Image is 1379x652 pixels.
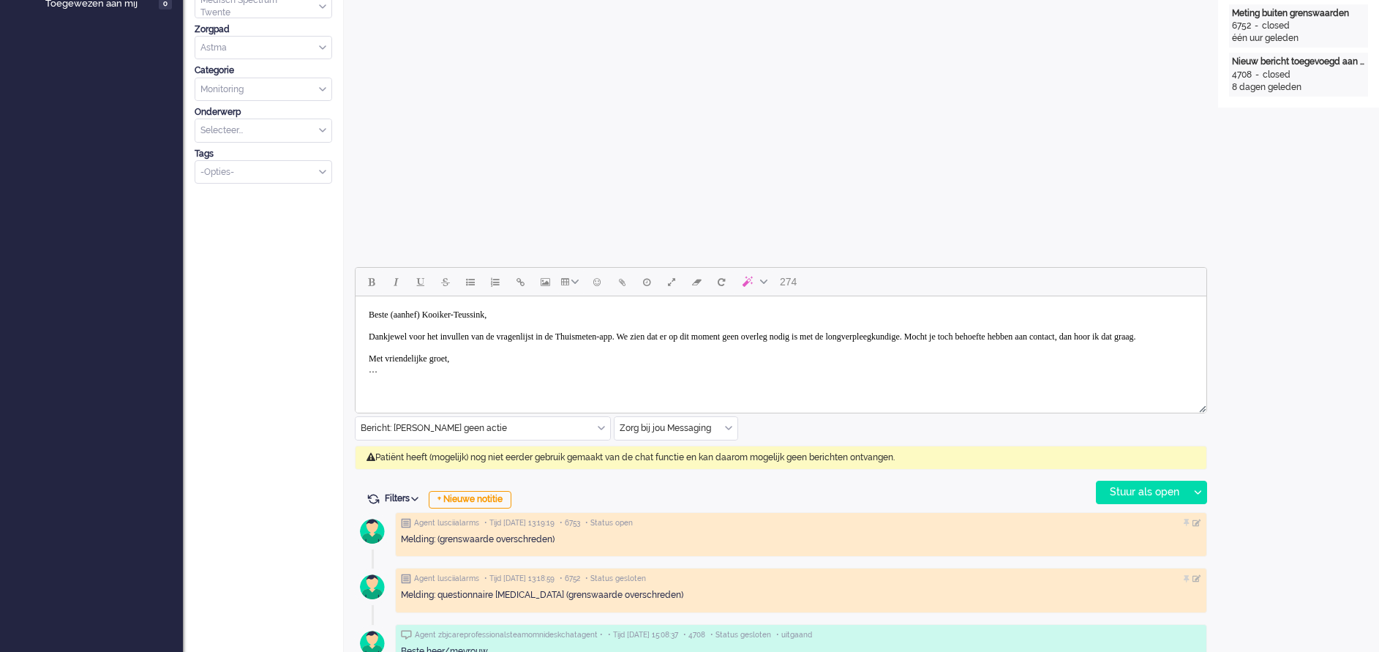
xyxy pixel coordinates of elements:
[1232,32,1365,45] div: één uur geleden
[195,148,332,160] div: Tags
[383,269,408,294] button: Italic
[709,269,734,294] button: Reset content
[385,493,424,503] span: Filters
[609,269,634,294] button: Add attachment
[634,269,659,294] button: Delay message
[585,574,646,584] span: • Status gesloten
[1232,56,1365,68] div: Nieuw bericht toegevoegd aan gesprek
[414,518,479,528] span: Agent lusciialarms
[684,269,709,294] button: Clear formatting
[484,518,555,528] span: • Tijd [DATE] 13:19:19
[458,269,483,294] button: Bullet list
[195,23,332,36] div: Zorgpad
[508,269,533,294] button: Insert/edit link
[780,276,797,288] span: 274
[401,589,1201,602] div: Melding: questionnaire [MEDICAL_DATA] (grenswaarde overschreden)
[585,269,609,294] button: Emoticons
[560,518,580,528] span: • 6753
[1097,481,1188,503] div: Stuur als open
[734,269,773,294] button: AI
[683,630,705,640] span: • 4708
[1251,20,1262,32] div: -
[195,106,332,119] div: Onderwerp
[401,518,411,528] img: ic_note_grey.svg
[355,446,1207,470] div: Patiënt heeft (mogelijk) nog niet eerder gebruik gemaakt van de chat functie en kan daarom mogeli...
[356,296,1206,400] iframe: Rich Text Area
[195,160,332,184] div: Select Tags
[1232,7,1365,20] div: Meting buiten grenswaarden
[358,269,383,294] button: Bold
[773,269,803,294] button: 274
[1232,81,1365,94] div: 8 dagen geleden
[414,574,479,584] span: Agent lusciialarms
[557,269,585,294] button: Table
[533,269,557,294] button: Insert/edit image
[484,574,555,584] span: • Tijd [DATE] 13:18:59
[483,269,508,294] button: Numbered list
[1194,400,1206,413] div: Resize
[429,491,511,509] div: + Nieuwe notitie
[585,518,633,528] span: • Status open
[1232,20,1251,32] div: 6752
[354,569,391,605] img: avatar
[560,574,580,584] span: • 6752
[1232,69,1252,81] div: 4708
[401,533,1201,546] div: Melding: (grenswaarde overschreden)
[408,269,433,294] button: Underline
[401,630,412,640] img: ic_chat_grey.svg
[776,630,812,640] span: • uitgaand
[1252,69,1263,81] div: -
[195,64,332,77] div: Categorie
[433,269,458,294] button: Strikethrough
[608,630,678,640] span: • Tijd [DATE] 15:08:37
[659,269,684,294] button: Fullscreen
[401,574,411,584] img: ic_note_grey.svg
[415,630,603,640] span: Agent zbjcareprofessionalsteamomnideskchatagent •
[1263,69,1290,81] div: closed
[1262,20,1290,32] div: closed
[354,513,391,550] img: avatar
[710,630,771,640] span: • Status gesloten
